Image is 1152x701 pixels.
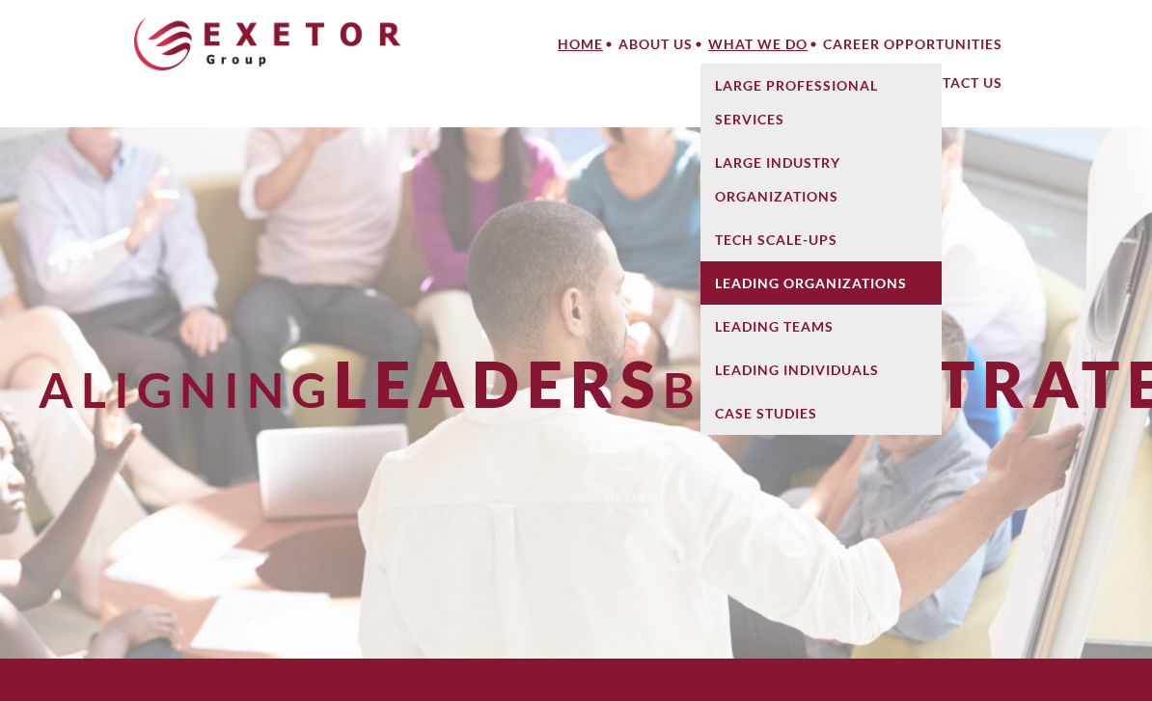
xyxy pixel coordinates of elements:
a: About Us [611,25,700,64]
span: Leaders [334,345,663,421]
a: Home [550,25,611,64]
a: Leading Individuals [700,348,942,391]
a: Leading Teams [700,305,942,348]
a: Large Professional Services [700,64,942,141]
a: Career Opportunities [815,25,1010,64]
a: Contact Us [902,64,1010,102]
a: Leading Organizations [700,261,942,305]
img: The Exetor Group [134,17,400,69]
a: Large Industry Organizations [700,141,942,218]
a: Case Studies [700,391,942,435]
a: What We Do [700,25,815,64]
a: Tech Scale-Ups [700,218,942,261]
